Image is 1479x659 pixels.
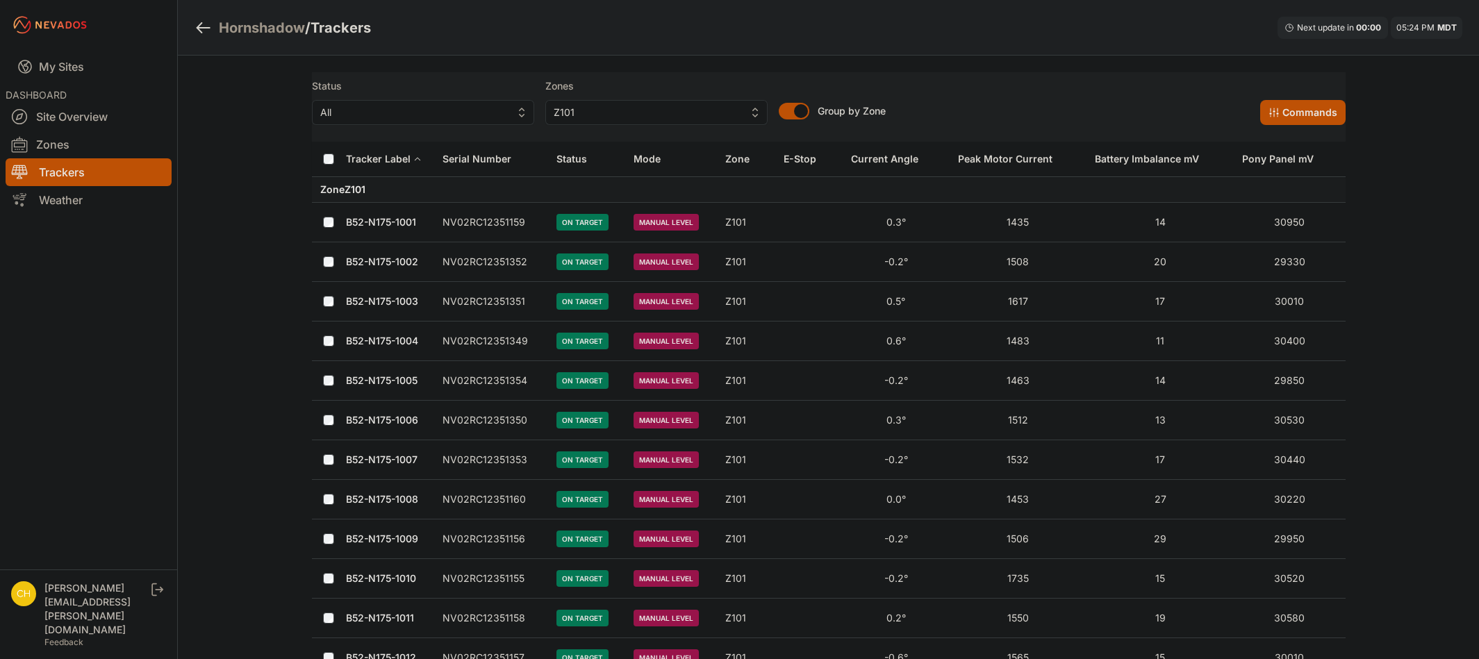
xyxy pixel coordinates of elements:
[434,440,549,480] td: NV02RC12351353
[1234,440,1345,480] td: 30440
[1095,142,1210,176] button: Battery Imbalance mV
[1234,401,1345,440] td: 30530
[717,599,775,638] td: Z101
[950,480,1086,519] td: 1453
[219,18,305,37] div: Hornshadow
[1086,440,1234,480] td: 17
[1437,22,1457,33] span: MDT
[44,637,83,647] a: Feedback
[950,440,1086,480] td: 1532
[556,451,609,468] span: On Target
[634,531,699,547] span: Manual Level
[346,414,418,426] a: B52-N175-1006
[717,440,775,480] td: Z101
[1234,282,1345,322] td: 30010
[851,152,918,166] div: Current Angle
[634,372,699,389] span: Manual Level
[634,570,699,587] span: Manual Level
[346,142,422,176] button: Tracker Label
[6,158,172,186] a: Trackers
[1242,142,1325,176] button: Pony Panel mV
[556,152,587,166] div: Status
[1234,361,1345,401] td: 29850
[843,322,949,361] td: 0.6°
[1086,480,1234,519] td: 27
[1234,480,1345,519] td: 30220
[305,18,311,37] span: /
[843,599,949,638] td: 0.2°
[843,519,949,559] td: -0.2°
[717,401,775,440] td: Z101
[312,78,534,94] label: Status
[784,142,827,176] button: E-Stop
[634,491,699,508] span: Manual Level
[434,361,549,401] td: NV02RC12351354
[434,401,549,440] td: NV02RC12351350
[346,295,418,307] a: B52-N175-1003
[443,142,522,176] button: Serial Number
[556,142,598,176] button: Status
[1086,203,1234,242] td: 14
[950,361,1086,401] td: 1463
[434,519,549,559] td: NV02RC12351156
[346,216,416,228] a: B52-N175-1001
[634,142,672,176] button: Mode
[556,412,609,428] span: On Target
[1242,152,1314,166] div: Pony Panel mV
[717,519,775,559] td: Z101
[556,610,609,626] span: On Target
[843,203,949,242] td: 0.3°
[434,599,549,638] td: NV02RC12351158
[434,203,549,242] td: NV02RC12351159
[346,533,418,544] a: B52-N175-1009
[443,152,511,166] div: Serial Number
[312,100,534,125] button: All
[1086,401,1234,440] td: 13
[1086,361,1234,401] td: 14
[717,480,775,519] td: Z101
[843,401,949,440] td: 0.3°
[1086,242,1234,282] td: 20
[717,559,775,599] td: Z101
[434,242,549,282] td: NV02RC12351352
[1095,152,1199,166] div: Battery Imbalance mV
[634,253,699,270] span: Manual Level
[950,203,1086,242] td: 1435
[843,440,949,480] td: -0.2°
[717,282,775,322] td: Z101
[6,50,172,83] a: My Sites
[434,480,549,519] td: NV02RC12351160
[725,142,761,176] button: Zone
[950,599,1086,638] td: 1550
[950,519,1086,559] td: 1506
[634,333,699,349] span: Manual Level
[434,322,549,361] td: NV02RC12351349
[44,581,149,637] div: [PERSON_NAME][EMAIL_ADDRESS][PERSON_NAME][DOMAIN_NAME]
[634,610,699,626] span: Manual Level
[634,293,699,310] span: Manual Level
[1297,22,1354,33] span: Next update in
[434,559,549,599] td: NV02RC12351155
[556,531,609,547] span: On Target
[843,559,949,599] td: -0.2°
[784,152,816,166] div: E-Stop
[717,322,775,361] td: Z101
[950,322,1086,361] td: 1483
[717,361,775,401] td: Z101
[346,493,418,505] a: B52-N175-1008
[545,100,768,125] button: Z101
[195,10,371,46] nav: Breadcrumb
[311,18,371,37] h3: Trackers
[346,335,418,347] a: B52-N175-1004
[320,104,506,121] span: All
[950,282,1086,322] td: 1617
[634,152,661,166] div: Mode
[1234,519,1345,559] td: 29950
[950,242,1086,282] td: 1508
[6,89,67,101] span: DASHBOARD
[346,374,418,386] a: B52-N175-1005
[843,361,949,401] td: -0.2°
[1086,599,1234,638] td: 19
[556,214,609,231] span: On Target
[346,612,414,624] a: B52-N175-1011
